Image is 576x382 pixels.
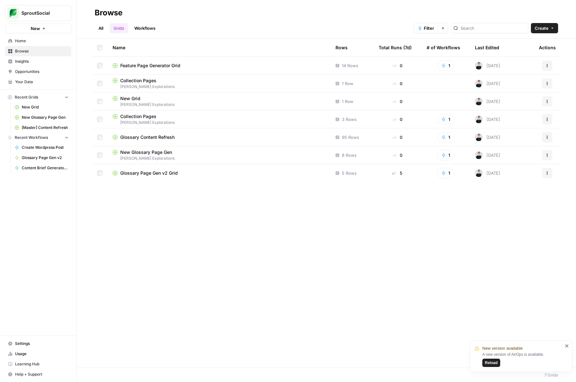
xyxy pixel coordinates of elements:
a: New Glossary Page Gen [12,112,71,123]
span: Insights [15,59,68,64]
div: Actions [539,39,556,56]
div: Browse [95,8,122,18]
button: Recent Workflows [5,133,71,142]
span: 14 Rows [342,62,358,69]
a: Glossary Page Gen v2 [12,153,71,163]
div: [DATE] [475,133,500,141]
div: Rows [335,39,348,56]
div: [DATE] [475,80,500,87]
a: New Grid[PERSON_NAME] Explorations [113,95,325,107]
span: Content Brief Generator (Updated) [22,165,68,171]
span: Glossary Page Gen v2 Grid [120,170,178,176]
div: Name [113,39,325,56]
span: Usage [15,351,68,357]
a: Insights [5,56,71,67]
button: close [565,343,569,348]
div: [DATE] [475,98,500,105]
button: 1 [437,150,454,160]
button: 1 [437,114,454,124]
button: Recent Grids [5,92,71,102]
span: Opportunities [15,69,68,75]
span: 95 Rows [342,134,359,140]
span: [PERSON_NAME] Explorations [113,120,325,125]
div: # of Workflows [427,39,460,56]
span: 1 Row [342,98,353,105]
span: Collection Pages [120,77,156,84]
a: New Grid [12,102,71,112]
span: 3 Rows [342,116,357,123]
button: Workspace: SproutSocial [5,5,71,21]
a: Opportunities [5,67,71,77]
a: Grids [110,23,128,33]
button: 1Filter [414,23,438,33]
div: 1 [418,26,422,31]
span: Create Wordpress Post [22,145,68,150]
span: New Glossary Page Gen [22,115,68,120]
div: 0 [379,116,416,123]
div: 0 [379,62,416,69]
button: 1 [437,60,454,71]
div: 0 [379,134,416,140]
span: Recent Grids [15,94,38,100]
button: Create [531,23,558,33]
span: Glossary Content Refresh [120,134,175,140]
span: [PERSON_NAME] Explorations [113,84,325,90]
a: [Master] Content Refresh [12,123,71,133]
a: Collection Pages[PERSON_NAME] Explorations [113,77,325,90]
a: Glossary Content Refresh [113,134,325,140]
a: Browse [5,46,71,56]
img: n9xndi5lwoeq5etgtp70d9fpgdjr [475,115,483,123]
div: Total Runs (7d) [379,39,412,56]
span: New [31,25,40,32]
a: Learning Hub [5,359,71,369]
img: n9xndi5lwoeq5etgtp70d9fpgdjr [475,62,483,69]
span: New version available [482,345,523,352]
span: Feature Page Generator Grid [120,62,180,69]
span: New Grid [120,95,140,102]
button: 1 [437,132,454,142]
span: 1 [419,26,421,31]
a: Feature Page Generator Grid [113,62,325,69]
span: Reload [485,360,498,366]
a: New Glossary Page Gen[PERSON_NAME] Explorations [113,149,325,161]
span: Help + Support [15,371,68,377]
div: [DATE] [475,115,500,123]
a: Usage [5,349,71,359]
a: Workflows [130,23,159,33]
div: 0 [379,80,416,87]
button: Reload [482,359,500,367]
span: [Master] Content Refresh [22,125,68,131]
img: n9xndi5lwoeq5etgtp70d9fpgdjr [475,98,483,105]
div: [DATE] [475,169,500,177]
div: 5 [379,170,416,176]
div: [DATE] [475,151,500,159]
span: SproutSocial [21,10,60,16]
span: 8 Rows [342,152,357,158]
a: Create Wordpress Post [12,142,71,153]
a: Collection Pages[PERSON_NAME] Explorations [113,113,325,125]
a: Glossary Page Gen v2 Grid [113,170,325,176]
button: 1 [437,168,454,178]
span: Glossary Page Gen v2 [22,155,68,161]
span: Create [535,25,548,31]
div: A new version of AirOps is available. [482,352,563,367]
div: 0 [379,98,416,105]
span: Settings [15,341,68,346]
img: n9xndi5lwoeq5etgtp70d9fpgdjr [475,80,483,87]
span: New Grid [22,104,68,110]
div: [DATE] [475,62,500,69]
span: [PERSON_NAME] Explorations [113,102,325,107]
span: Your Data [15,79,68,85]
span: Recent Workflows [15,135,48,140]
span: Browse [15,48,68,54]
span: [PERSON_NAME] Explorations [113,155,325,161]
div: Last Edited [475,39,499,56]
a: Your Data [5,77,71,87]
button: New [5,24,71,33]
div: 0 [379,152,416,158]
span: Learning Hub [15,361,68,367]
span: 5 Rows [342,170,357,176]
div: 7 Grids [544,372,558,378]
span: New Glossary Page Gen [120,149,172,155]
input: Search [461,25,525,31]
